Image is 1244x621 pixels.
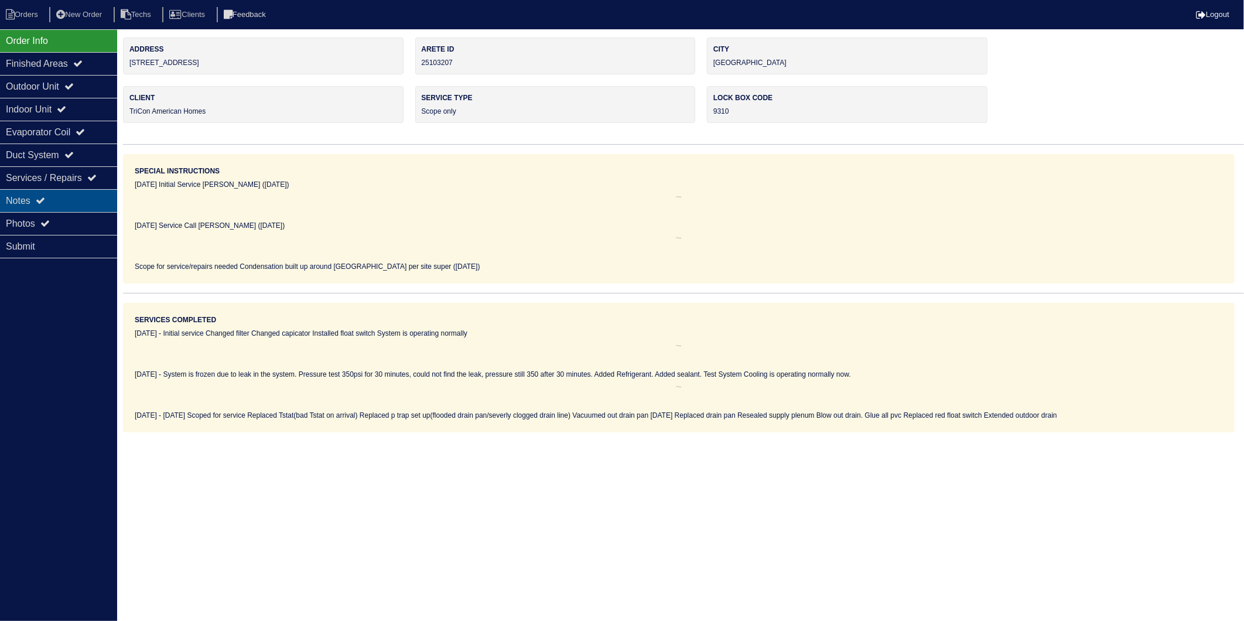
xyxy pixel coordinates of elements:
[415,86,696,123] div: Scope only
[123,86,404,123] div: TriCon American Homes
[135,328,1223,339] div: [DATE] - Initial service Changed filter Changed capicator Installed float switch System is operat...
[135,220,1223,231] div: [DATE] Service Call [PERSON_NAME] ([DATE])
[707,86,987,123] div: 9310
[49,7,111,23] li: New Order
[713,93,981,103] label: Lock box code
[713,44,981,54] label: City
[415,37,696,74] div: 25103207
[135,369,1223,380] div: [DATE] - System is frozen due to leak in the system. Pressure test 350psi for 30 minutes, could n...
[162,10,214,19] a: Clients
[217,7,275,23] li: Feedback
[135,261,1223,272] div: Scope for service/repairs needed Condensation built up around [GEOGRAPHIC_DATA] per site super ([...
[1196,10,1229,19] a: Logout
[707,37,987,74] div: [GEOGRAPHIC_DATA]
[135,179,1223,190] div: [DATE] Initial Service [PERSON_NAME] ([DATE])
[114,10,160,19] a: Techs
[135,410,1223,421] div: [DATE] - [DATE] Scoped for service Replaced Tstat(bad Tstat on arrival) Replaced p trap set up(fl...
[129,93,397,103] label: Client
[135,315,216,325] label: Services Completed
[422,44,689,54] label: Arete ID
[123,37,404,74] div: [STREET_ADDRESS]
[162,7,214,23] li: Clients
[129,44,397,54] label: Address
[422,93,689,103] label: Service Type
[49,10,111,19] a: New Order
[135,166,220,176] label: Special Instructions
[114,7,160,23] li: Techs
